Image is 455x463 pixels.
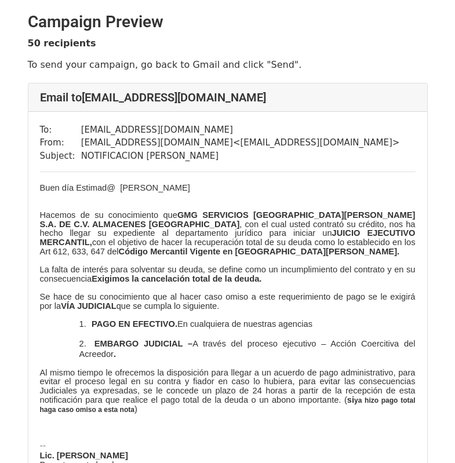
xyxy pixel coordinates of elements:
[40,228,416,247] b: JUICIO EJECUTIVO MERCANTIL,
[28,38,96,49] strong: 50 recipients
[40,451,128,460] span: Lic. [PERSON_NAME]
[114,349,116,359] b: .
[81,150,400,163] td: NOTIFICACION [PERSON_NAME]
[40,123,81,137] td: To:
[40,183,190,192] span: Buen día Estimad@ [PERSON_NAME]
[134,404,137,414] span: )
[81,136,400,150] td: [EMAIL_ADDRESS][DOMAIN_NAME] < [EMAIL_ADDRESS][DOMAIN_NAME] >
[40,265,416,283] span: La falta de interés para solventar su deuda, se define como un incumplimiento del contrato y en s...
[81,123,400,137] td: [EMAIL_ADDRESS][DOMAIN_NAME]
[40,150,81,163] td: Subject:
[40,396,416,414] span: ya hizo pago total haga caso omiso a esta nota
[79,339,86,348] span: 2.
[40,440,46,450] span: --
[94,339,192,348] span: EMBARGO JUDICIAL –
[119,247,400,256] b: Código Mercantil Vigente en [GEOGRAPHIC_DATA][PERSON_NAME].
[177,319,312,329] span: En cualquiera de nuestras agencias
[40,368,416,404] span: Al mismo tiempo le ofrecemos la disposición para llegar a un acuerdo de pago administrativo, para...
[79,339,416,359] span: A través del proceso ejecutivo – Acción Coercitiva del Acreedor
[40,210,416,256] span: Hacemos de su conocimiento que , con el cual usted contrató su crédito, nos ha hecho llegar su ex...
[61,301,117,311] b: VÍA JUDICIAL
[40,90,416,104] h4: Email to [EMAIL_ADDRESS][DOMAIN_NAME]
[347,395,354,404] b: si
[40,136,81,150] td: From:
[40,210,416,229] b: GMG SERVICIOS [GEOGRAPHIC_DATA][PERSON_NAME] S.A. DE C.V. ALMACENES [GEOGRAPHIC_DATA]
[40,292,416,311] span: Se hace de su conocimiento que al hacer caso omiso a este requerimiento de pago se le exigirá por...
[28,59,428,71] p: To send your campaign, go back to Gmail and click "Send".
[28,12,428,32] h2: Campaign Preview
[92,319,177,329] span: PAGO EN EFECTIVO.
[92,274,261,283] b: Exigimos la cancelación total de la deuda.
[79,319,86,329] span: 1.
